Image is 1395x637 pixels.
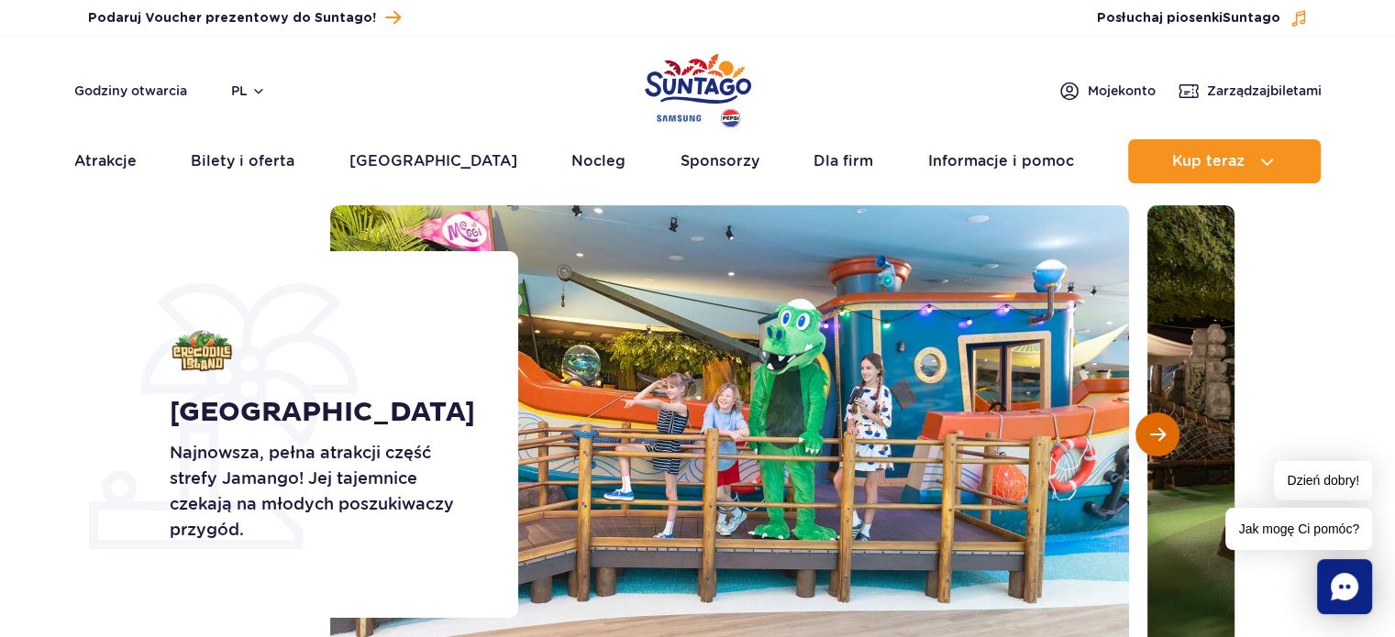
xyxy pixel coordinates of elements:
span: Posłuchaj piosenki [1097,9,1280,27]
div: Chat [1317,559,1372,614]
h1: [GEOGRAPHIC_DATA] [170,396,477,429]
button: Kup teraz [1128,139,1321,183]
a: Mojekonto [1058,80,1156,102]
a: Nocleg [571,139,626,183]
a: Zarządzajbiletami [1178,80,1322,102]
span: Kup teraz [1172,153,1245,170]
button: pl [231,82,266,100]
span: Zarządzaj biletami [1207,82,1322,100]
a: Informacje i pomoc [928,139,1074,183]
span: Podaruj Voucher prezentowy do Suntago! [88,9,376,27]
a: Dla firm [814,139,873,183]
span: Jak mogę Ci pomóc? [1225,508,1372,550]
span: Dzień dobry! [1274,461,1372,500]
span: Moje konto [1088,82,1156,100]
span: Suntago [1223,12,1280,25]
a: Godziny otwarcia [74,82,187,100]
a: [GEOGRAPHIC_DATA] [349,139,517,183]
a: Sponsorzy [681,139,759,183]
button: Posłuchaj piosenkiSuntago [1097,9,1308,27]
a: Atrakcje [74,139,137,183]
button: Następny slajd [1135,412,1179,456]
a: Park of Poland [645,46,751,130]
a: Bilety i oferta [191,139,294,183]
a: Podaruj Voucher prezentowy do Suntago! [88,5,401,30]
p: Najnowsza, pełna atrakcji część strefy Jamango! Jej tajemnice czekają na młodych poszukiwaczy prz... [170,440,477,543]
